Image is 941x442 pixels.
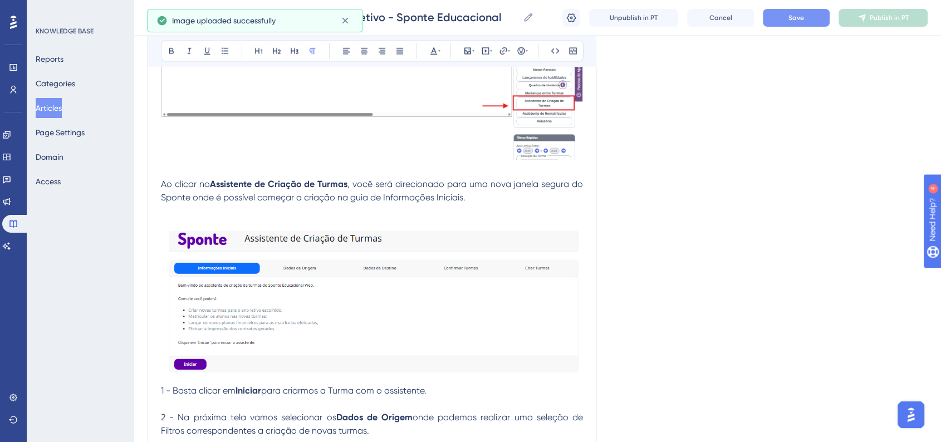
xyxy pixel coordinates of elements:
span: Publish in PT [870,13,909,22]
button: Cancel [687,9,754,27]
button: Unpublish in PT [589,9,678,27]
span: 2 - Na próxima tela vamos selecionar os [161,411,336,422]
span: , você será direcionado para uma nova janela segura do Sponte onde é possível começar a criação n... [161,178,585,202]
strong: Iniciar [236,385,261,395]
button: Articles [36,98,62,118]
span: Save [788,13,804,22]
span: Need Help? [26,3,70,16]
strong: Assistente de Criação de Turmas [210,178,347,189]
div: KNOWLEDGE BASE [36,27,94,36]
span: para criarmos a Turma com o assistente. [261,385,427,395]
button: Save [763,9,830,27]
span: Image uploaded successfully [172,14,276,27]
span: Cancel [709,13,732,22]
span: Unpublish in PT [610,13,658,22]
button: Reports [36,49,63,69]
strong: Dados de Origem [336,411,413,422]
button: Publish in PT [839,9,928,27]
iframe: UserGuiding AI Assistant Launcher [894,398,928,431]
span: Ao clicar no [161,178,210,189]
button: Domain [36,147,63,167]
button: Access [36,171,61,191]
button: Page Settings [36,122,85,143]
div: 4 [77,6,81,14]
span: 1 - Basta clicar em [161,385,236,395]
button: Categories [36,73,75,94]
